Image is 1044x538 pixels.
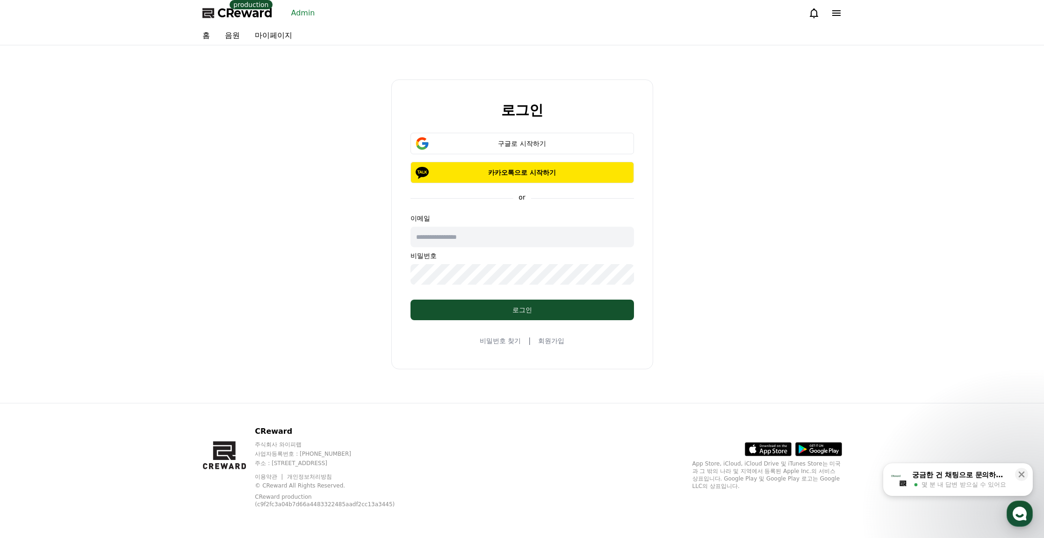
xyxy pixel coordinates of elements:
[255,450,419,458] p: 사업자등록번호 : [PHONE_NUMBER]
[217,6,273,21] span: CReward
[480,336,521,345] a: 비밀번호 찾기
[424,168,620,177] p: 카카오톡으로 시작하기
[288,6,319,21] a: Admin
[692,460,842,490] p: App Store, iCloud, iCloud Drive 및 iTunes Store는 미국과 그 밖의 나라 및 지역에서 등록된 Apple Inc.의 서비스 상표입니다. Goo...
[29,310,35,318] span: 홈
[410,133,634,154] button: 구글로 시작하기
[255,493,404,508] p: CReward production (c9f2fc3a04b7d66a4483322485aadf2cc13a3445)
[410,162,634,183] button: 카카오톡으로 시작하기
[255,473,284,480] a: 이용약관
[62,296,121,320] a: 대화
[255,441,419,448] p: 주식회사 와이피랩
[528,335,531,346] span: |
[121,296,180,320] a: 설정
[287,473,332,480] a: 개인정보처리방침
[3,296,62,320] a: 홈
[410,251,634,260] p: 비밀번호
[429,305,615,315] div: 로그인
[86,311,97,318] span: 대화
[410,214,634,223] p: 이메일
[424,139,620,148] div: 구글로 시작하기
[513,193,531,202] p: or
[255,459,419,467] p: 주소 : [STREET_ADDRESS]
[255,426,419,437] p: CReward
[255,482,419,489] p: © CReward All Rights Reserved.
[217,26,247,45] a: 음원
[538,336,564,345] a: 회원가입
[144,310,156,318] span: 설정
[195,26,217,45] a: 홈
[410,300,634,320] button: 로그인
[202,6,273,21] a: CReward
[247,26,300,45] a: 마이페이지
[501,102,543,118] h2: 로그인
